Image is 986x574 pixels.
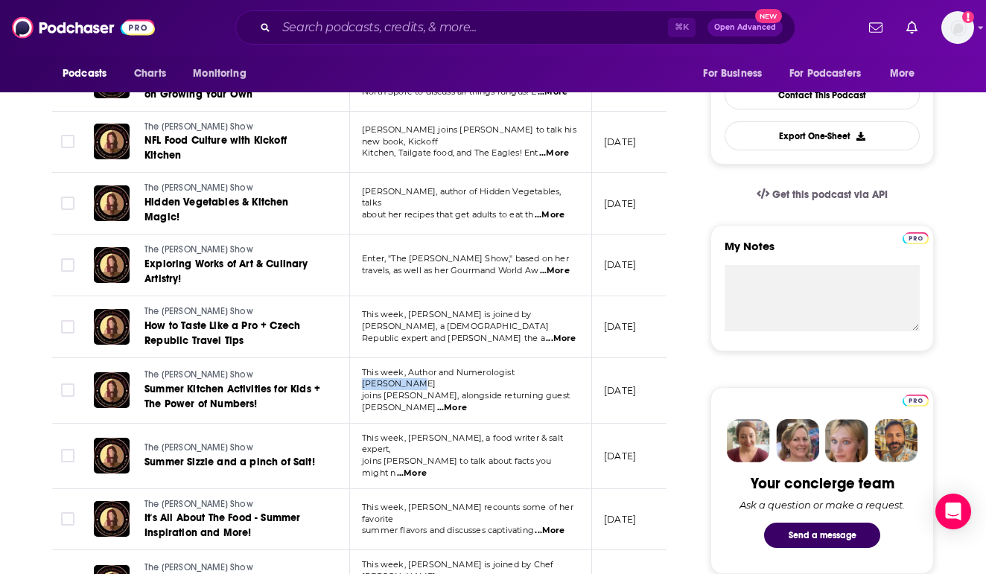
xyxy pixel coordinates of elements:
[693,60,780,88] button: open menu
[144,305,323,319] a: The [PERSON_NAME] Show
[144,73,314,101] span: Mushrooms Made Simple and Tips on Growing Your Own
[144,441,322,455] a: The [PERSON_NAME] Show
[535,209,564,221] span: ...More
[776,419,819,462] img: Barbara Profile
[437,402,467,414] span: ...More
[540,265,570,277] span: ...More
[546,333,576,345] span: ...More
[725,239,920,265] label: My Notes
[144,498,323,511] a: The [PERSON_NAME] Show
[903,230,929,244] a: Pro website
[362,186,561,208] span: [PERSON_NAME], author of Hidden Vegetables, talks
[604,320,636,333] p: [DATE]
[144,257,323,287] a: Exploring Works of Art & Culinary Artistry!
[61,197,74,210] span: Toggle select row
[739,499,905,511] div: Ask a question or make a request.
[941,11,974,44] img: User Profile
[962,11,974,23] svg: Add a profile image
[725,80,920,109] a: Contact This Podcast
[903,392,929,406] a: Pro website
[935,494,971,529] div: Open Intercom Messenger
[61,449,74,462] span: Toggle select row
[144,562,253,573] span: The [PERSON_NAME] Show
[362,265,538,275] span: travels, as well as her Gourmand World Aw
[61,135,74,148] span: Toggle select row
[941,11,974,44] button: Show profile menu
[144,382,323,412] a: Summer Kitchen Activities for Kids + The Power of Numbers!
[144,243,323,257] a: The [PERSON_NAME] Show
[144,499,253,509] span: The [PERSON_NAME] Show
[144,319,300,347] span: How to Taste Like a Pro + Czech Republic Travel Tips
[714,24,776,31] span: Open Advanced
[780,60,882,88] button: open menu
[362,124,576,147] span: [PERSON_NAME] joins [PERSON_NAME] to talk his new book, Kickoff
[144,511,300,539] span: It's All About The Food - Summer Inspiration and More!
[362,525,534,535] span: summer flavors and discusses captivating
[124,60,175,88] a: Charts
[134,63,166,84] span: Charts
[144,369,253,380] span: The [PERSON_NAME] Show
[604,513,636,526] p: [DATE]
[755,9,782,23] span: New
[362,309,549,331] span: This week, [PERSON_NAME] is joined by [PERSON_NAME], a [DEMOGRAPHIC_DATA]
[182,60,265,88] button: open menu
[604,384,636,397] p: [DATE]
[144,195,323,225] a: Hidden Vegetables & Kitchen Magic!
[144,258,308,285] span: Exploring Works of Art & Culinary Artistry!
[725,121,920,150] button: Export One-Sheet
[144,455,322,470] a: Summer Sizzle and a pinch of Salt!
[880,60,934,88] button: open menu
[703,63,762,84] span: For Business
[825,419,868,462] img: Jules Profile
[604,450,636,462] p: [DATE]
[362,433,563,455] span: This week, [PERSON_NAME], a food writer & salt expert,
[144,383,320,410] span: Summer Kitchen Activities for Kids + The Power of Numbers!
[890,63,915,84] span: More
[61,320,74,334] span: Toggle select row
[535,525,564,537] span: ...More
[144,134,287,162] span: NFL Food Culture with Kickoff Kitchen
[727,419,770,462] img: Sydney Profile
[863,15,888,40] a: Show notifications dropdown
[144,244,253,255] span: The [PERSON_NAME] Show
[362,456,551,478] span: joins [PERSON_NAME] to talk about facts you might n
[874,419,917,462] img: Jon Profile
[63,63,106,84] span: Podcasts
[604,258,636,271] p: [DATE]
[604,197,636,210] p: [DATE]
[144,319,323,348] a: How to Taste Like a Pro + Czech Republic Travel Tips
[61,258,74,272] span: Toggle select row
[707,19,783,36] button: Open AdvancedNew
[193,63,246,84] span: Monitoring
[362,253,569,264] span: Enter, "The [PERSON_NAME] Show," based on her
[276,16,668,39] input: Search podcasts, credits, & more...
[144,121,253,132] span: The [PERSON_NAME] Show
[362,333,545,343] span: Republic expert and [PERSON_NAME] the a
[362,390,570,412] span: joins [PERSON_NAME], alongside returning guest [PERSON_NAME]
[61,383,74,397] span: Toggle select row
[789,63,861,84] span: For Podcasters
[900,15,923,40] a: Show notifications dropdown
[751,474,894,493] div: Your concierge team
[362,147,538,158] span: Kitchen, Tailgate food, and The Eagles! Ent
[903,395,929,406] img: Podchaser Pro
[668,18,696,37] span: ⌘ K
[144,369,323,382] a: The [PERSON_NAME] Show
[12,13,155,42] img: Podchaser - Follow, Share and Rate Podcasts
[764,523,880,548] button: Send a message
[745,176,900,213] a: Get this podcast via API
[604,135,636,148] p: [DATE]
[235,10,795,45] div: Search podcasts, credits, & more...
[144,306,253,316] span: The [PERSON_NAME] Show
[772,188,888,201] span: Get this podcast via API
[397,468,427,479] span: ...More
[144,456,315,468] span: Summer Sizzle and a pinch of Salt!
[144,182,323,195] a: The [PERSON_NAME] Show
[362,86,536,97] span: North Spore to discuss all things fungus! E
[362,502,573,524] span: This week, [PERSON_NAME] recounts some of her favorite
[144,511,323,540] a: It's All About The Food - Summer Inspiration and More!
[144,133,323,163] a: NFL Food Culture with Kickoff Kitchen
[941,11,974,44] span: Logged in as maiak
[362,209,533,220] span: about her recipes that get adults to eat th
